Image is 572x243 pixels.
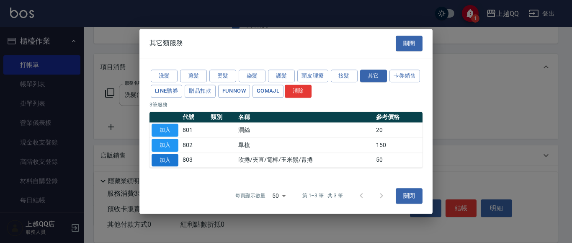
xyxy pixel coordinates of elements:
button: 關閉 [396,188,423,204]
button: 護髮 [268,70,295,83]
th: 參考價格 [374,112,423,123]
button: 贈品扣款 [185,85,216,98]
button: 接髮 [331,70,358,83]
button: 其它 [360,70,387,83]
button: 加入 [152,124,178,137]
button: FUNNOW [218,85,250,98]
td: 801 [180,123,209,138]
td: 50 [374,153,423,168]
button: 頭皮理療 [297,70,328,83]
th: 名稱 [236,112,374,123]
p: 第 1–3 筆 共 3 筆 [302,192,343,200]
button: 清除 [285,85,312,98]
td: 150 [374,138,423,153]
td: 吹捲/夾直/電棒/玉米鬚/青捲 [236,153,374,168]
button: 加入 [152,139,178,152]
span: 其它類服務 [149,39,183,48]
button: 關閉 [396,36,423,51]
td: 潤絲 [236,123,374,138]
th: 類別 [209,112,237,123]
p: 每頁顯示數量 [235,192,265,200]
button: GOMAJL [253,85,283,98]
td: 802 [180,138,209,153]
div: 50 [269,185,289,207]
td: 單梳 [236,138,374,153]
button: 燙髮 [209,70,236,83]
button: 卡券銷售 [389,70,420,83]
button: 洗髮 [151,70,178,83]
td: 20 [374,123,423,138]
p: 3 筆服務 [149,101,423,109]
button: 加入 [152,154,178,167]
td: 803 [180,153,209,168]
button: 剪髮 [180,70,207,83]
th: 代號 [180,112,209,123]
button: LINE酷券 [151,85,182,98]
button: 染髮 [239,70,265,83]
